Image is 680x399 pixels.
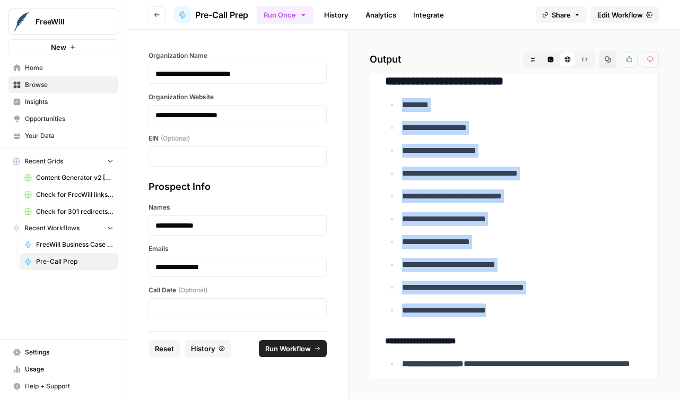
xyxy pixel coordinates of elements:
[8,59,118,76] a: Home
[36,16,100,27] span: FreeWill
[591,6,659,23] a: Edit Workflow
[8,39,118,55] button: New
[149,203,327,212] label: Names
[24,157,63,166] span: Recent Grids
[257,6,313,24] button: Run Once
[36,257,114,266] span: Pre-Call Prep
[149,285,327,295] label: Call Date
[265,343,311,354] span: Run Workflow
[36,190,114,199] span: Check for FreeWill links on partner's external website
[25,63,114,73] span: Home
[259,340,327,357] button: Run Workflow
[25,131,114,141] span: Your Data
[552,10,571,20] span: Share
[8,8,118,35] button: Workspace: FreeWill
[8,76,118,93] a: Browse
[149,134,327,143] label: EIN
[597,10,643,20] span: Edit Workflow
[8,110,118,127] a: Opportunities
[12,12,31,31] img: FreeWill Logo
[36,240,114,249] span: FreeWill Business Case Generator v2
[20,169,118,186] a: Content Generator v2 [DRAFT] Test All Product Combos
[8,378,118,395] button: Help + Support
[25,365,114,374] span: Usage
[359,6,403,23] a: Analytics
[25,80,114,90] span: Browse
[178,285,207,295] span: (Optional)
[174,6,248,23] a: Pre-Call Prep
[20,186,118,203] a: Check for FreeWill links on partner's external website
[185,340,231,357] button: History
[195,8,248,21] span: Pre-Call Prep
[25,381,114,391] span: Help + Support
[155,343,174,354] span: Reset
[149,92,327,102] label: Organization Website
[20,253,118,270] a: Pre-Call Prep
[25,114,114,124] span: Opportunities
[8,344,118,361] a: Settings
[25,97,114,107] span: Insights
[149,244,327,254] label: Emails
[8,361,118,378] a: Usage
[8,220,118,236] button: Recent Workflows
[51,42,66,53] span: New
[8,93,118,110] a: Insights
[20,236,118,253] a: FreeWill Business Case Generator v2
[149,51,327,60] label: Organization Name
[536,6,587,23] button: Share
[407,6,450,23] a: Integrate
[149,340,180,357] button: Reset
[20,203,118,220] a: Check for 301 redirects on page Grid
[318,6,355,23] a: History
[191,343,215,354] span: History
[25,348,114,357] span: Settings
[370,51,659,68] h2: Output
[36,207,114,216] span: Check for 301 redirects on page Grid
[8,153,118,169] button: Recent Grids
[36,173,114,183] span: Content Generator v2 [DRAFT] Test All Product Combos
[161,134,190,143] span: (Optional)
[24,223,80,233] span: Recent Workflows
[149,179,327,194] div: Prospect Info
[8,127,118,144] a: Your Data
